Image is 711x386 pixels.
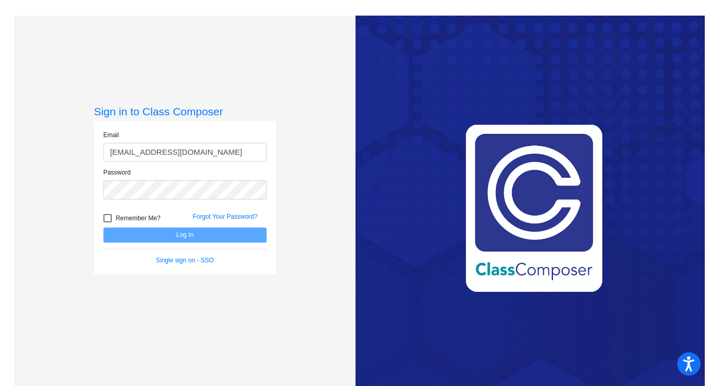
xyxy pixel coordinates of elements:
span: Remember Me? [116,212,161,224]
label: Email [103,130,119,140]
a: Single sign on - SSO [156,257,214,264]
label: Password [103,168,131,177]
h3: Sign in to Class Composer [94,105,276,118]
a: Forgot Your Password? [193,213,258,220]
button: Log In [103,228,267,243]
